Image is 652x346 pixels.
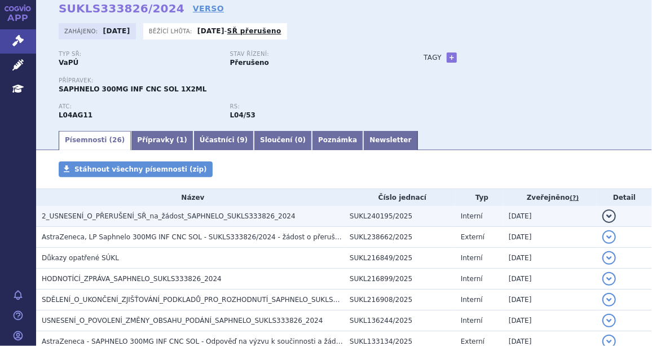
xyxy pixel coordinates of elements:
[59,51,219,58] p: Typ SŘ:
[602,209,616,223] button: detail
[42,233,402,241] span: AstraZeneca, LP Saphnelo 300MG INF CNC SOL - SUKLS333826/2024 - žádost o přerušení správního řízení
[149,27,195,36] span: Běžící lhůta:
[602,314,616,327] button: detail
[344,227,455,248] td: SUKL238662/2025
[344,206,455,227] td: SUKL240195/2025
[74,165,207,173] span: Stáhnout všechny písemnosti (zip)
[197,27,224,35] strong: [DATE]
[193,131,254,150] a: Účastníci (9)
[230,103,390,110] p: RS:
[240,136,244,144] span: 9
[461,275,483,283] span: Interní
[461,296,483,304] span: Interní
[42,212,296,220] span: 2_USNESENÍ_O_PŘERUŠENÍ_SŘ_na_žádost_SAPHNELO_SUKLS333826_2024
[59,103,219,110] p: ATC:
[42,317,323,325] span: USNESENÍ_O_POVOLENÍ_ZMĚNY_OBSAHU_PODÁNÍ_SAPHNELO_SUKLS333826_2024
[597,189,652,206] th: Detail
[503,227,597,248] td: [DATE]
[424,51,442,64] h3: Tagy
[503,290,597,310] td: [DATE]
[461,317,483,325] span: Interní
[179,136,184,144] span: 1
[64,27,100,36] span: Zahájeno:
[298,136,302,144] span: 0
[42,296,380,304] span: SDĚLENÍ_O_UKONČENÍ_ZJIŠŤOVÁNÍ_PODKLADŮ_PRO_ROZHODNUTÍ_SAPHNELO_SUKLS333826_2024
[312,131,363,150] a: Poznámka
[461,212,483,220] span: Interní
[230,59,269,67] strong: Přerušeno
[602,272,616,286] button: detail
[344,290,455,310] td: SUKL216908/2025
[230,111,255,119] strong: anifrolumab
[503,310,597,331] td: [DATE]
[461,254,483,262] span: Interní
[59,161,213,177] a: Stáhnout všechny písemnosti (zip)
[131,131,193,150] a: Přípravky (1)
[503,189,597,206] th: Zveřejněno
[59,85,207,93] span: SAPHNELO 300MG INF CNC SOL 1X2ML
[59,2,184,15] strong: SUKLS333826/2024
[197,27,281,36] p: -
[461,338,484,345] span: Externí
[59,59,78,67] strong: VaPÚ
[503,269,597,290] td: [DATE]
[447,52,457,63] a: +
[42,254,119,262] span: Důkazy opatřené SÚKL
[344,189,455,206] th: Číslo jednací
[103,27,130,35] strong: [DATE]
[42,275,222,283] span: HODNOTÍCÍ_ZPRÁVA_SAPHNELO_SUKLS333826_2024
[602,251,616,265] button: detail
[36,189,344,206] th: Název
[227,27,281,35] a: SŘ přerušeno
[602,293,616,306] button: detail
[193,3,224,14] a: VERSO
[344,310,455,331] td: SUKL136244/2025
[503,206,597,227] td: [DATE]
[344,248,455,269] td: SUKL216849/2025
[602,230,616,244] button: detail
[254,131,312,150] a: Sloučení (0)
[455,189,503,206] th: Typ
[112,136,122,144] span: 26
[230,51,390,58] p: Stav řízení:
[503,248,597,269] td: [DATE]
[59,111,92,119] strong: ANIFROLUMAB
[344,269,455,290] td: SUKL216899/2025
[59,131,131,150] a: Písemnosti (26)
[42,338,579,345] span: AstraZeneca - SAPHNELO 300MG INF CNC SOL - Odpověď na výzvu k součinnosti a žádost o změnu obsahu...
[461,233,484,241] span: Externí
[570,194,579,202] abbr: (?)
[363,131,417,150] a: Newsletter
[59,77,401,84] p: Přípravek:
